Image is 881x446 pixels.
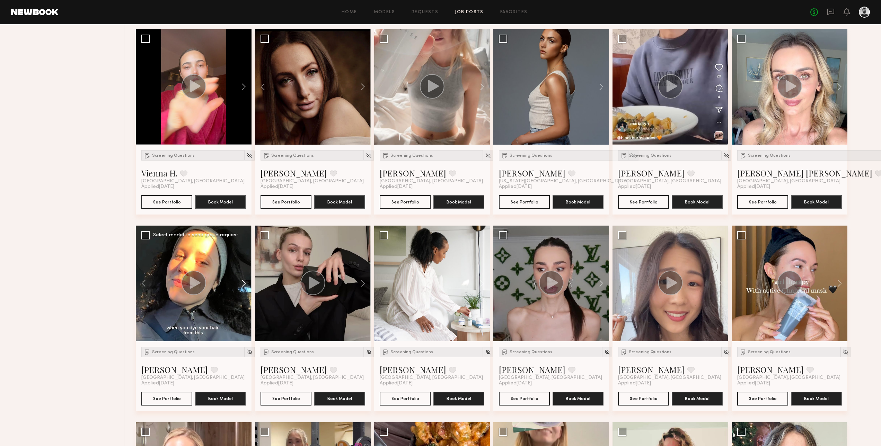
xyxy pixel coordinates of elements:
a: [PERSON_NAME] [618,364,685,375]
div: Applied [DATE] [737,381,842,386]
div: Applied [DATE] [618,184,723,190]
img: Submission Icon [620,152,627,159]
button: Book Model [553,195,604,209]
img: Submission Icon [382,152,389,159]
span: Screening Questions [629,350,671,354]
img: Unhide Model [604,349,610,355]
img: Unhide Model [366,349,372,355]
div: Applied [DATE] [618,381,723,386]
a: Book Model [672,395,723,401]
span: [GEOGRAPHIC_DATA], [GEOGRAPHIC_DATA] [141,179,245,184]
button: Book Model [672,392,723,406]
span: [GEOGRAPHIC_DATA], [GEOGRAPHIC_DATA] [380,179,483,184]
button: See Portfolio [618,195,669,209]
a: [PERSON_NAME] [737,364,804,375]
a: Book Model [314,199,365,204]
button: Book Model [195,195,246,209]
span: Screening Questions [748,154,791,158]
span: [GEOGRAPHIC_DATA], [GEOGRAPHIC_DATA] [618,375,721,381]
span: [GEOGRAPHIC_DATA], [GEOGRAPHIC_DATA] [380,375,483,381]
button: Book Model [791,392,842,406]
img: Submission Icon [263,348,270,355]
span: Screening Questions [629,154,671,158]
span: Screening Questions [271,154,314,158]
span: [GEOGRAPHIC_DATA], [GEOGRAPHIC_DATA] [261,179,364,184]
button: Book Model [433,392,484,406]
a: [PERSON_NAME] [261,167,327,179]
span: Screening Questions [510,350,552,354]
div: Applied [DATE] [499,381,604,386]
a: [PERSON_NAME] [499,364,565,375]
button: Book Model [195,392,246,406]
img: Submission Icon [740,152,747,159]
a: Job Posts [455,10,484,15]
a: Book Model [314,395,365,401]
a: [PERSON_NAME] [618,167,685,179]
button: See Portfolio [737,195,788,209]
img: Submission Icon [501,348,508,355]
img: Unhide Model [485,153,491,158]
a: Book Model [195,199,246,204]
button: See Portfolio [141,195,192,209]
div: Applied [DATE] [261,381,365,386]
a: [PERSON_NAME] [261,364,327,375]
span: Screening Questions [271,350,314,354]
a: See Portfolio [261,195,311,209]
span: [GEOGRAPHIC_DATA], [GEOGRAPHIC_DATA] [737,375,840,381]
div: Applied [DATE] [261,184,365,190]
button: Book Model [553,392,604,406]
button: Book Model [433,195,484,209]
img: Submission Icon [382,348,389,355]
a: [PERSON_NAME] [PERSON_NAME] [737,167,872,179]
span: Screening Questions [152,154,195,158]
button: Book Model [791,195,842,209]
img: Unhide Model [723,349,729,355]
span: [GEOGRAPHIC_DATA], [GEOGRAPHIC_DATA] [141,375,245,381]
a: See Portfolio [499,392,550,406]
a: [PERSON_NAME] [380,364,446,375]
a: Book Model [433,395,484,401]
img: Unhide Model [485,349,491,355]
img: Submission Icon [501,152,508,159]
img: Unhide Model [247,153,253,158]
div: Applied [DATE] [499,184,604,190]
img: Unhide Model [723,153,729,158]
div: Applied [DATE] [380,184,484,190]
span: Screening Questions [748,350,791,354]
div: Applied [DATE] [141,381,246,386]
button: See Portfolio [737,392,788,406]
div: Applied [DATE] [141,184,246,190]
a: Book Model [791,199,842,204]
a: Requests [412,10,438,15]
span: Screening Questions [390,154,433,158]
button: Book Model [672,195,723,209]
button: See Portfolio [261,392,311,406]
a: Models [374,10,395,15]
span: [US_STATE][GEOGRAPHIC_DATA], [GEOGRAPHIC_DATA] [499,179,628,184]
a: Book Model [553,395,604,401]
span: [GEOGRAPHIC_DATA], [GEOGRAPHIC_DATA] [499,375,602,381]
img: Unhide Model [366,153,372,158]
img: Submission Icon [263,152,270,159]
a: Book Model [433,199,484,204]
div: Applied [DATE] [737,184,842,190]
button: See Portfolio [141,392,192,406]
img: Submission Icon [144,348,151,355]
button: See Portfolio [499,195,550,209]
button: Book Model [314,195,365,209]
a: Book Model [672,199,723,204]
a: Favorites [500,10,528,15]
span: Screening Questions [152,350,195,354]
a: Vienna H. [141,167,177,179]
a: Home [342,10,357,15]
a: [PERSON_NAME] [141,364,208,375]
a: See Portfolio [618,392,669,406]
a: Book Model [553,199,604,204]
span: Screening Questions [510,154,552,158]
